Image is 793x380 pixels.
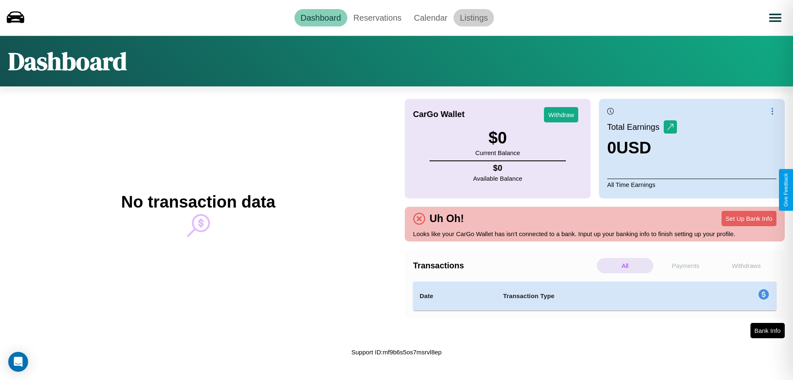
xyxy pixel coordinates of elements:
button: Open menu [764,6,787,29]
p: Current Balance [475,147,520,158]
p: Available Balance [473,173,522,184]
button: Set Up Bank Info [722,211,776,226]
p: All Time Earnings [607,179,776,190]
h2: No transaction data [121,193,275,211]
a: Reservations [347,9,408,26]
h4: Uh Oh! [425,213,468,225]
p: Support ID: mf9b6s5os7msrvl8ep [351,347,442,358]
h4: Transactions [413,261,595,270]
a: Dashboard [294,9,347,26]
h1: Dashboard [8,44,127,78]
button: Bank Info [750,323,785,338]
h3: 0 USD [607,139,677,157]
div: Open Intercom Messenger [8,352,28,372]
p: Total Earnings [607,119,664,134]
p: Withdraws [718,258,774,273]
table: simple table [413,282,776,311]
button: Withdraw [544,107,578,122]
p: Payments [658,258,714,273]
p: All [597,258,653,273]
h4: CarGo Wallet [413,110,465,119]
div: Give Feedback [783,173,789,207]
h4: Date [420,291,490,301]
h4: $ 0 [473,163,522,173]
a: Calendar [408,9,453,26]
p: Looks like your CarGo Wallet has isn't connected to a bank. Input up your banking info to finish ... [413,228,776,239]
a: Listings [453,9,494,26]
h4: Transaction Type [503,291,691,301]
h3: $ 0 [475,129,520,147]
